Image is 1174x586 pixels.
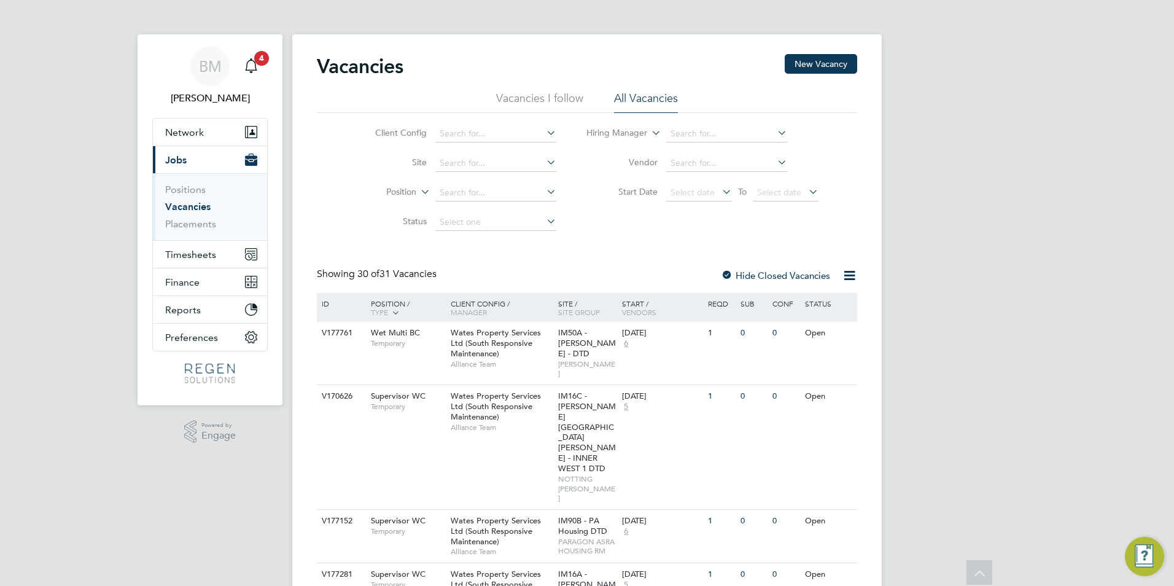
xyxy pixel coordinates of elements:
[346,186,416,198] label: Position
[769,293,801,314] div: Conf
[201,431,236,441] span: Engage
[802,322,855,345] div: Open
[362,293,448,324] div: Position /
[451,547,552,557] span: Alliance Team
[184,420,236,443] a: Powered byEngage
[165,201,211,213] a: Vacancies
[451,327,541,359] span: Wates Property Services Ltd (South Responsive Maintenance)
[153,324,267,351] button: Preferences
[622,516,702,526] div: [DATE]
[769,510,801,533] div: 0
[317,268,439,281] div: Showing
[555,293,620,322] div: Site /
[737,322,769,345] div: 0
[254,51,269,66] span: 4
[666,125,787,143] input: Search for...
[802,385,855,408] div: Open
[185,364,235,383] img: regensolutions-logo-retina.png
[357,268,379,280] span: 30 of
[769,385,801,408] div: 0
[558,327,616,359] span: IM50A - [PERSON_NAME] - DTD
[435,125,556,143] input: Search for...
[201,420,236,431] span: Powered by
[769,563,801,586] div: 0
[785,54,857,74] button: New Vacancy
[721,270,830,281] label: Hide Closed Vacancies
[737,510,769,533] div: 0
[153,119,267,146] button: Network
[448,293,555,322] div: Client Config /
[152,47,268,106] a: BM[PERSON_NAME]
[199,58,222,74] span: BM
[371,391,426,401] span: Supervisor WC
[371,569,426,579] span: Supervisor WC
[451,423,552,432] span: Alliance Team
[371,327,420,338] span: Wet Multi BC
[371,338,445,348] span: Temporary
[705,510,737,533] div: 1
[153,173,267,240] div: Jobs
[451,515,541,547] span: Wates Property Services Ltd (South Responsive Maintenance)
[356,127,427,138] label: Client Config
[371,307,388,317] span: Type
[802,293,855,314] div: Status
[435,155,556,172] input: Search for...
[451,307,487,317] span: Manager
[587,157,658,168] label: Vendor
[622,328,702,338] div: [DATE]
[153,241,267,268] button: Timesheets
[451,359,552,369] span: Alliance Team
[435,214,556,231] input: Select one
[165,304,201,316] span: Reports
[614,91,678,113] li: All Vacancies
[734,184,750,200] span: To
[165,218,216,230] a: Placements
[558,391,616,474] span: IM16C - [PERSON_NAME][GEOGRAPHIC_DATA][PERSON_NAME] - INNER WEST 1 DTD
[371,402,445,412] span: Temporary
[319,563,362,586] div: V177281
[239,47,263,86] a: 4
[371,526,445,536] span: Temporary
[357,268,437,280] span: 31 Vacancies
[319,322,362,345] div: V177761
[802,510,855,533] div: Open
[622,569,702,580] div: [DATE]
[319,293,362,314] div: ID
[769,322,801,345] div: 0
[138,34,282,405] nav: Main navigation
[619,293,705,322] div: Start /
[496,91,583,113] li: Vacancies I follow
[622,391,702,402] div: [DATE]
[705,563,737,586] div: 1
[705,385,737,408] div: 1
[558,515,607,536] span: IM90B - PA Housing DTD
[319,385,362,408] div: V170626
[622,307,656,317] span: Vendors
[153,296,267,323] button: Reports
[165,154,187,166] span: Jobs
[558,537,616,556] span: PARAGON ASRA HOUSING RM
[558,359,616,378] span: [PERSON_NAME]
[152,364,268,383] a: Go to home page
[558,307,600,317] span: Site Group
[622,402,630,412] span: 5
[757,187,801,198] span: Select date
[165,184,206,195] a: Positions
[165,332,218,343] span: Preferences
[356,157,427,168] label: Site
[666,155,787,172] input: Search for...
[435,184,556,201] input: Search for...
[317,54,403,79] h2: Vacancies
[165,127,204,138] span: Network
[153,268,267,295] button: Finance
[705,293,737,314] div: Reqd
[152,91,268,106] span: Billy Mcnamara
[558,474,616,503] span: NOTTING [PERSON_NAME]
[622,526,630,537] span: 6
[737,293,769,314] div: Sub
[319,510,362,533] div: V177152
[622,338,630,349] span: 6
[705,322,737,345] div: 1
[451,391,541,422] span: Wates Property Services Ltd (South Responsive Maintenance)
[356,216,427,227] label: Status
